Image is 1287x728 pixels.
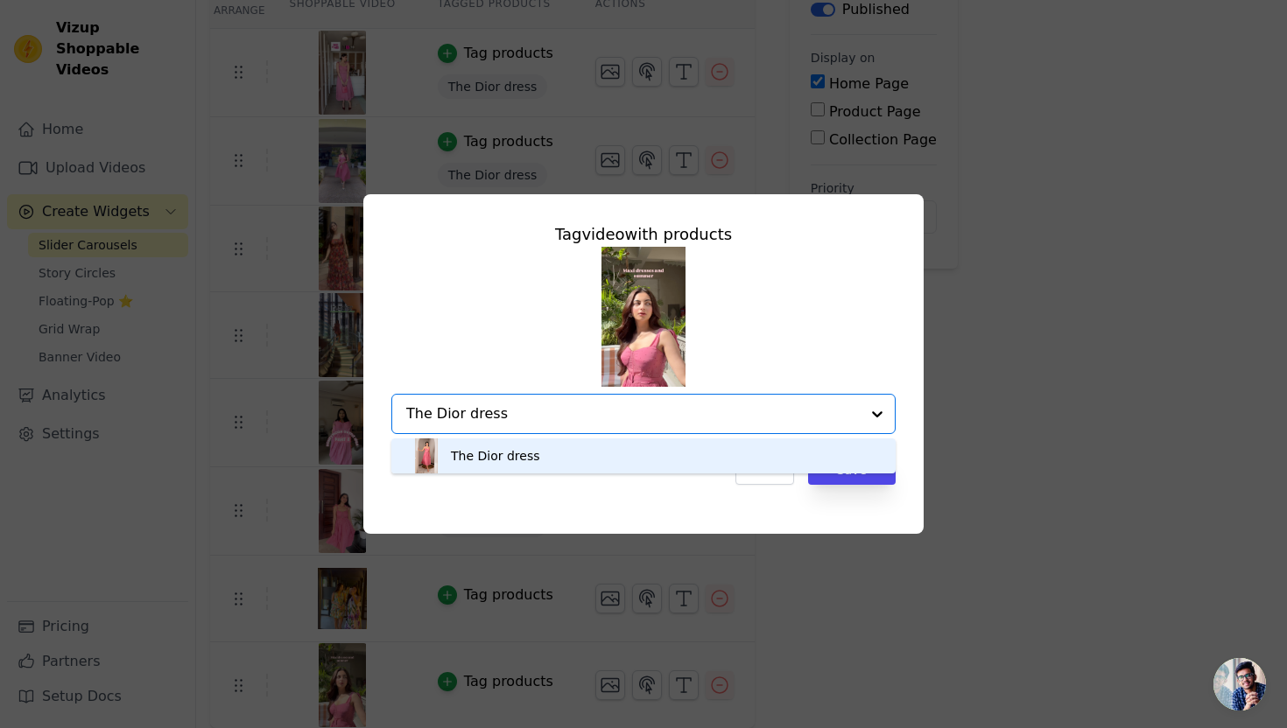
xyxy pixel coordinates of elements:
div: The Dior dress [451,447,539,465]
div: Tag video with products [391,222,896,247]
img: tn-0027f754e04b46869328c3d63fda9912.png [601,247,686,387]
img: product thumbnail [409,438,444,473]
input: Search by product title or paste product URL [406,403,860,424]
div: Open chat [1213,658,1266,710]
